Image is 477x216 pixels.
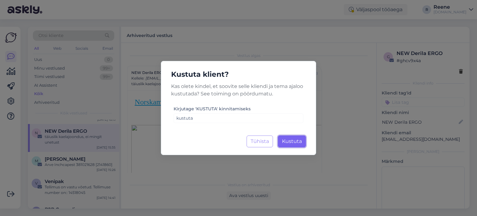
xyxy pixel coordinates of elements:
span: Kustuta [282,138,302,144]
h5: Kustuta klient? [166,69,311,80]
button: Tühista [247,136,273,147]
button: Kustuta [278,136,306,147]
p: Kas olete kindel, et soovite selle kliendi ja tema ajaloo kustutada? See toiming on pöördumatu. [166,83,311,98]
label: Kirjutage 'KUSTUTA' kinnitamiseks [174,106,251,112]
